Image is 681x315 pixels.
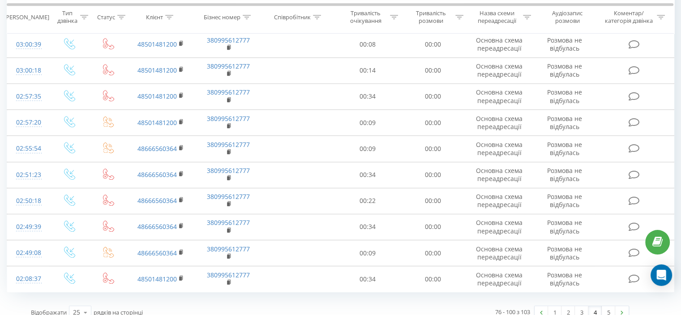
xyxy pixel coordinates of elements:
td: 00:34 [335,266,400,292]
div: 02:49:08 [16,244,40,262]
td: 00:00 [400,31,465,57]
span: Розмова не відбулась [547,245,582,261]
td: 00:34 [335,162,400,188]
span: Розмова не відбулась [547,218,582,235]
div: 02:50:18 [16,192,40,210]
a: 48666560364 [137,196,177,205]
td: 00:34 [335,83,400,109]
a: 380995612777 [207,36,250,44]
td: 00:00 [400,188,465,214]
td: 00:00 [400,240,465,266]
a: 380995612777 [207,88,250,96]
td: 00:00 [400,83,465,109]
td: Основна схема переадресації [465,266,533,292]
div: 02:55:54 [16,140,40,157]
td: 00:00 [400,110,465,136]
a: 380995612777 [207,271,250,279]
span: Розмова не відбулась [547,88,582,104]
td: Основна схема переадресації [465,136,533,162]
a: 380995612777 [207,218,250,227]
a: 380995612777 [207,166,250,175]
span: Розмова не відбулась [547,62,582,78]
a: 380995612777 [207,245,250,253]
td: 00:09 [335,136,400,162]
td: Основна схема переадресації [465,110,533,136]
td: Основна схема переадресації [465,83,533,109]
div: 02:08:37 [16,270,40,288]
td: 00:34 [335,214,400,240]
a: 48666560364 [137,144,177,153]
div: Тривалість розмови [408,9,453,25]
td: Основна схема переадресації [465,214,533,240]
td: Основна схема переадресації [465,57,533,83]
td: Основна схема переадресації [465,31,533,57]
td: 00:22 [335,188,400,214]
div: 03:00:39 [16,36,40,53]
div: Статус [97,13,115,21]
div: Аудіозапис розмови [541,9,594,25]
td: 00:14 [335,57,400,83]
a: 48666560364 [137,249,177,257]
td: 00:00 [400,57,465,83]
a: 48666560364 [137,222,177,231]
div: Співробітник [274,13,311,21]
div: Тип дзвінка [56,9,77,25]
div: 02:57:20 [16,114,40,131]
td: Основна схема переадресації [465,162,533,188]
a: 48501481200 [137,118,177,127]
td: 00:09 [335,240,400,266]
a: 380995612777 [207,114,250,123]
span: Розмова не відбулась [547,36,582,52]
a: 48501481200 [137,275,177,283]
div: 03:00:18 [16,62,40,79]
a: 48501481200 [137,66,177,74]
td: Основна схема переадресації [465,188,533,214]
div: 02:49:39 [16,218,40,236]
td: 00:00 [400,136,465,162]
td: 00:00 [400,266,465,292]
span: Розмова не відбулась [547,140,582,157]
div: Клієнт [146,13,163,21]
a: 48501481200 [137,92,177,100]
a: 380995612777 [207,62,250,70]
span: Розмова не відбулась [547,271,582,287]
a: 48501481200 [137,40,177,48]
span: Розмова не відбулась [547,192,582,209]
td: 00:08 [335,31,400,57]
td: 00:00 [400,214,465,240]
td: Основна схема переадресації [465,240,533,266]
a: 380995612777 [207,192,250,201]
a: 380995612777 [207,140,250,149]
a: 48666560364 [137,170,177,179]
td: 00:09 [335,110,400,136]
div: 02:57:35 [16,88,40,105]
div: Open Intercom Messenger [651,264,672,286]
div: Тривалість очікування [343,9,388,25]
span: Розмова не відбулась [547,114,582,131]
div: Назва схеми переадресації [474,9,521,25]
div: [PERSON_NAME] [4,13,49,21]
span: Розмова не відбулась [547,166,582,183]
div: Коментар/категорія дзвінка [602,9,655,25]
td: 00:00 [400,162,465,188]
div: 02:51:23 [16,166,40,184]
div: Бізнес номер [204,13,240,21]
